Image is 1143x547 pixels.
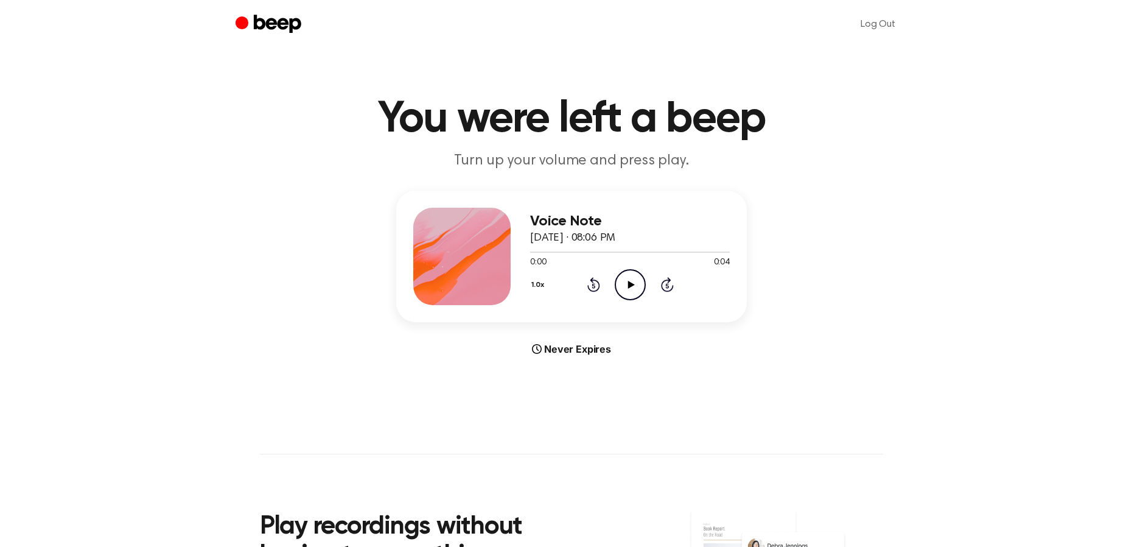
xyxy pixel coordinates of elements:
[848,10,907,39] a: Log Out
[530,275,549,295] button: 1.0x
[396,342,747,356] div: Never Expires
[530,256,546,269] span: 0:00
[260,97,883,141] h1: You were left a beep
[530,213,730,230] h3: Voice Note
[236,13,304,37] a: Beep
[714,256,730,269] span: 0:04
[338,151,805,171] p: Turn up your volume and press play.
[530,233,615,244] span: [DATE] · 08:06 PM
